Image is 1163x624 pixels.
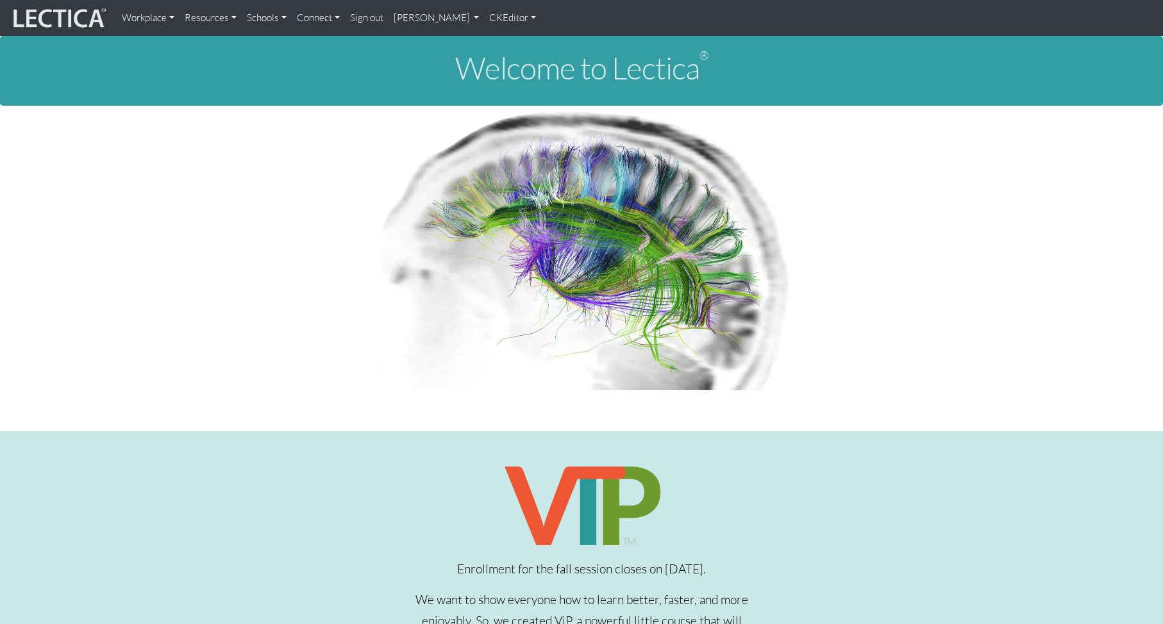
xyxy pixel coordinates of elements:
[368,106,795,390] img: Human Connectome Project Image
[484,5,541,31] a: CKEditor
[180,5,242,31] a: Resources
[345,5,389,31] a: Sign out
[699,48,708,62] sup: ®
[10,6,106,30] img: lecticalive
[10,51,1153,85] h1: Welcome to Lectica
[117,5,180,31] a: Workplace
[405,559,759,580] p: Enrollment for the fall session closes on [DATE].
[242,5,292,31] a: Schools
[292,5,345,31] a: Connect
[389,5,485,31] a: [PERSON_NAME]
